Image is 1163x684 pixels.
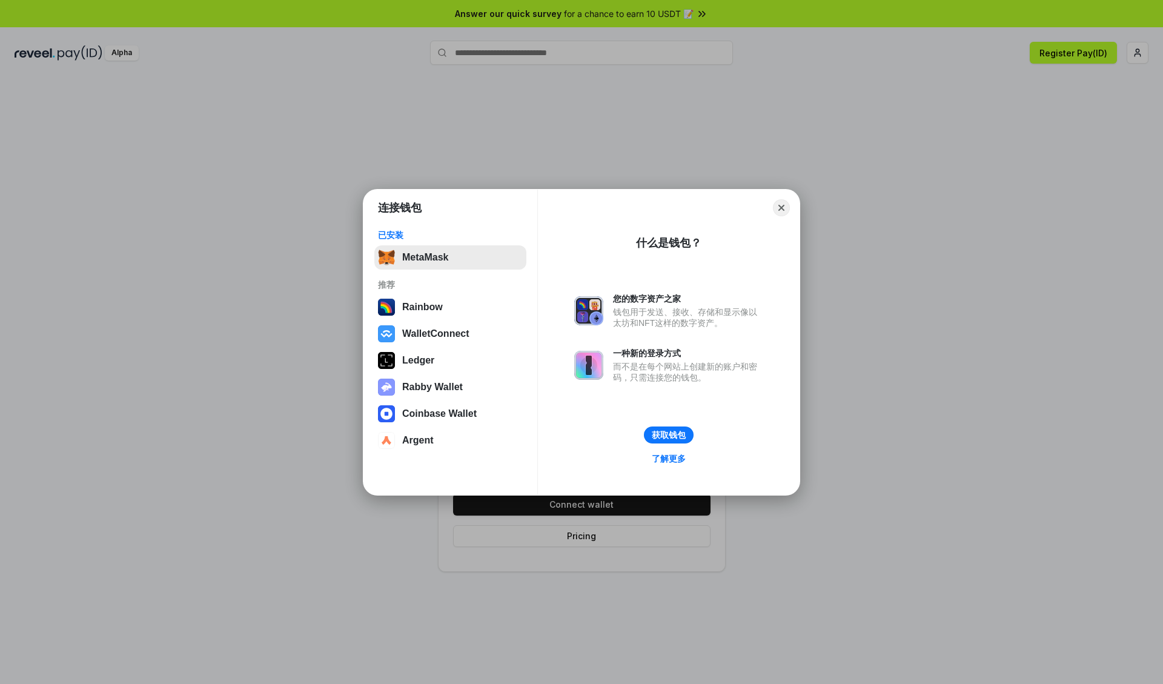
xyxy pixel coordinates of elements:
[613,307,763,328] div: 钱包用于发送、接收、存储和显示像以太坊和NFT这样的数字资产。
[574,296,603,325] img: svg+xml,%3Csvg%20xmlns%3D%22http%3A%2F%2Fwww.w3.org%2F2000%2Fsvg%22%20fill%3D%22none%22%20viewBox...
[402,435,434,446] div: Argent
[402,382,463,393] div: Rabby Wallet
[378,230,523,241] div: 已安装
[378,352,395,369] img: svg+xml,%3Csvg%20xmlns%3D%22http%3A%2F%2Fwww.w3.org%2F2000%2Fsvg%22%20width%3D%2228%22%20height%3...
[378,201,422,215] h1: 连接钱包
[378,405,395,422] img: svg+xml,%3Csvg%20width%3D%2228%22%20height%3D%2228%22%20viewBox%3D%220%200%2028%2028%22%20fill%3D...
[613,348,763,359] div: 一种新的登录方式
[374,348,526,373] button: Ledger
[374,245,526,270] button: MetaMask
[374,428,526,453] button: Argent
[378,279,523,290] div: 推荐
[402,302,443,313] div: Rainbow
[574,351,603,380] img: svg+xml,%3Csvg%20xmlns%3D%22http%3A%2F%2Fwww.w3.org%2F2000%2Fsvg%22%20fill%3D%22none%22%20viewBox...
[652,430,686,440] div: 获取钱包
[402,355,434,366] div: Ledger
[613,293,763,304] div: 您的数字资产之家
[374,375,526,399] button: Rabby Wallet
[402,252,448,263] div: MetaMask
[378,432,395,449] img: svg+xml,%3Csvg%20width%3D%2228%22%20height%3D%2228%22%20viewBox%3D%220%200%2028%2028%22%20fill%3D...
[402,408,477,419] div: Coinbase Wallet
[402,328,469,339] div: WalletConnect
[378,379,395,396] img: svg+xml,%3Csvg%20xmlns%3D%22http%3A%2F%2Fwww.w3.org%2F2000%2Fsvg%22%20fill%3D%22none%22%20viewBox...
[378,299,395,316] img: svg+xml,%3Csvg%20width%3D%22120%22%20height%3D%22120%22%20viewBox%3D%220%200%20120%20120%22%20fil...
[374,295,526,319] button: Rainbow
[613,361,763,383] div: 而不是在每个网站上创建新的账户和密码，只需连接您的钱包。
[378,249,395,266] img: svg+xml,%3Csvg%20fill%3D%22none%22%20height%3D%2233%22%20viewBox%3D%220%200%2035%2033%22%20width%...
[773,199,790,216] button: Close
[374,322,526,346] button: WalletConnect
[652,453,686,464] div: 了解更多
[378,325,395,342] img: svg+xml,%3Csvg%20width%3D%2228%22%20height%3D%2228%22%20viewBox%3D%220%200%2028%2028%22%20fill%3D...
[644,427,694,443] button: 获取钱包
[374,402,526,426] button: Coinbase Wallet
[636,236,701,250] div: 什么是钱包？
[644,451,693,467] a: 了解更多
